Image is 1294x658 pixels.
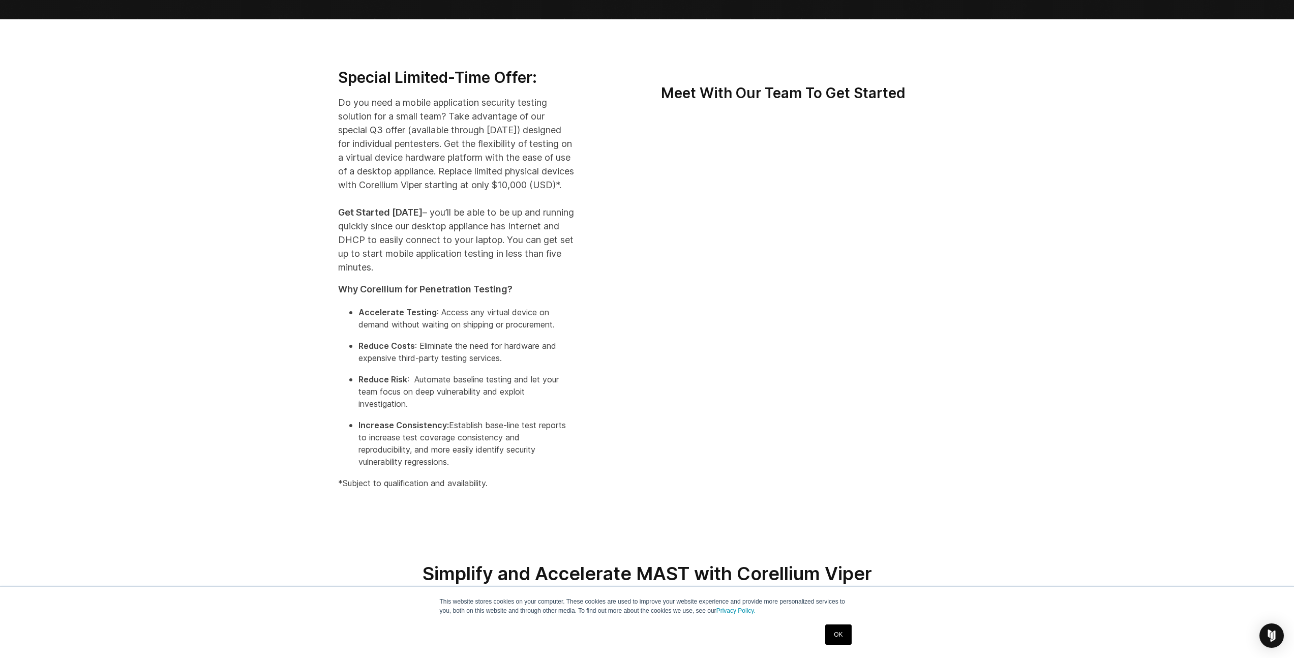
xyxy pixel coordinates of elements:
[358,419,575,468] p: Establish base-line test reports to increase test coverage consistency and reproducibility, and m...
[338,96,575,274] p: Do you need a mobile application security testing solution for a small team? Take advantage of ou...
[358,374,407,384] strong: Reduce Risk
[338,284,513,294] strong: Why Corellium for Penetration Testing?
[358,341,415,351] strong: Reduce Costs
[358,306,575,331] p: : Access any virtual device on demand without waiting on shipping or procurement.
[716,607,756,614] a: Privacy Policy.
[358,420,449,430] strong: Increase Consistency:
[1259,623,1284,648] div: Open Intercom Messenger
[338,207,423,218] strong: Get Started [DATE]
[358,307,437,317] strong: Accelerate Testing
[338,68,575,87] h3: Special Limited-Time Offer:
[358,373,575,410] p: : Automate baseline testing and let your team focus on deep vulnerability and exploit investigation.
[661,84,906,102] strong: Meet With Our Team To Get Started
[440,597,855,615] p: This website stores cookies on your computer. These cookies are used to improve your website expe...
[825,624,851,645] a: OK
[423,562,872,585] strong: Simplify and Accelerate MAST with Corellium Viper
[358,340,575,364] p: : Eliminate the need for hardware and expensive third-party testing services.
[338,477,575,489] p: *Subject to qualification and availability.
